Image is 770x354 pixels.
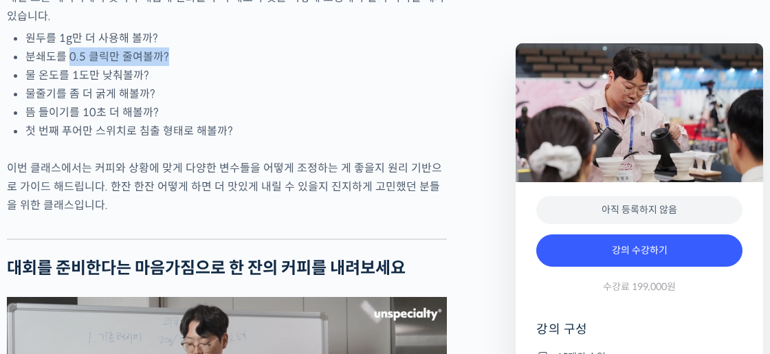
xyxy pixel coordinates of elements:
li: 원두를 1g만 더 사용해 볼까? [25,29,447,47]
p: 이번 클래스에서는 커피와 상황에 맞게 다양한 변수들을 어떻게 조정하는 게 좋을지 원리 기반으로 가이드 해드립니다. 한잔 한잔 어떻게 하면 더 맛있게 내릴 수 있을지 진지하게 ... [7,159,447,214]
a: 설정 [177,240,264,274]
h2: 대회를 준비한다는 마음가짐으로 한 잔의 커피를 내려보세요 [7,258,447,278]
span: 수강료 199,000원 [603,280,676,294]
a: 강의 수강하기 [536,234,742,267]
span: 설정 [212,261,229,272]
li: 분쇄도를 0.5 클릭만 줄여볼까? [25,47,447,66]
li: 물 온도를 1도만 낮춰볼까? [25,66,447,85]
li: 첫 번째 푸어만 스위치로 침출 형태로 해볼까? [25,122,447,140]
a: 대화 [91,240,177,274]
h4: 강의 구성 [536,321,742,349]
span: 대화 [126,261,142,272]
div: 아직 등록하지 않음 [536,196,742,224]
li: 뜸 들이기를 10초 더 해볼까? [25,103,447,122]
span: 홈 [43,261,52,272]
a: 홈 [4,240,91,274]
li: 물줄기를 좀 더 굵게 해볼까? [25,85,447,103]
